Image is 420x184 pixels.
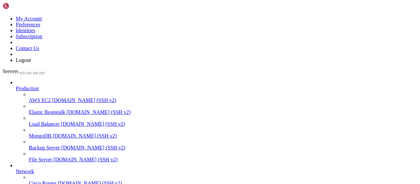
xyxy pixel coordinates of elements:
[29,127,417,139] li: MongoDB [DOMAIN_NAME] (SSH v2)
[16,57,31,63] a: Logout
[29,145,60,150] span: Backup Server
[16,34,42,39] a: Subscription
[29,109,417,115] a: Elastic Beanstalk [DOMAIN_NAME] (SSH v2)
[52,97,116,103] span: [DOMAIN_NAME] (SSH v2)
[29,133,417,139] a: MongoDB [DOMAIN_NAME] (SSH v2)
[16,45,39,51] a: Contact Us
[29,109,65,115] span: Elastic Beanstalk
[16,169,417,174] a: Network
[16,86,417,92] a: Production
[3,68,18,74] span: Servers
[67,109,131,115] span: [DOMAIN_NAME] (SSH v2)
[29,115,417,127] li: Load Balancer [DOMAIN_NAME] (SSH v2)
[3,68,45,74] a: Servers
[29,97,51,103] span: AWS EC2
[29,151,417,163] li: File Server [DOMAIN_NAME] (SSH v2)
[29,121,417,127] a: Load Balancer [DOMAIN_NAME] (SSH v2)
[29,92,417,103] li: AWS EC2 [DOMAIN_NAME] (SSH v2)
[16,80,417,163] li: Production
[61,121,125,127] span: [DOMAIN_NAME] (SSH v2)
[52,133,117,139] span: [DOMAIN_NAME] (SSH v2)
[16,86,39,91] span: Production
[29,97,417,103] a: AWS EC2 [DOMAIN_NAME] (SSH v2)
[29,139,417,151] li: Backup Server [DOMAIN_NAME] (SSH v2)
[29,133,51,139] span: MongoDB
[29,121,60,127] span: Load Balancer
[16,28,35,33] a: Identities
[16,169,34,174] span: Network
[61,145,126,150] span: [DOMAIN_NAME] (SSH v2)
[16,22,40,27] a: Preferences
[3,3,40,9] img: Shellngn
[29,103,417,115] li: Elastic Beanstalk [DOMAIN_NAME] (SSH v2)
[16,16,42,21] a: My Account
[29,157,417,163] a: File Server [DOMAIN_NAME] (SSH v2)
[29,145,417,151] a: Backup Server [DOMAIN_NAME] (SSH v2)
[53,157,118,162] span: [DOMAIN_NAME] (SSH v2)
[29,157,52,162] span: File Server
